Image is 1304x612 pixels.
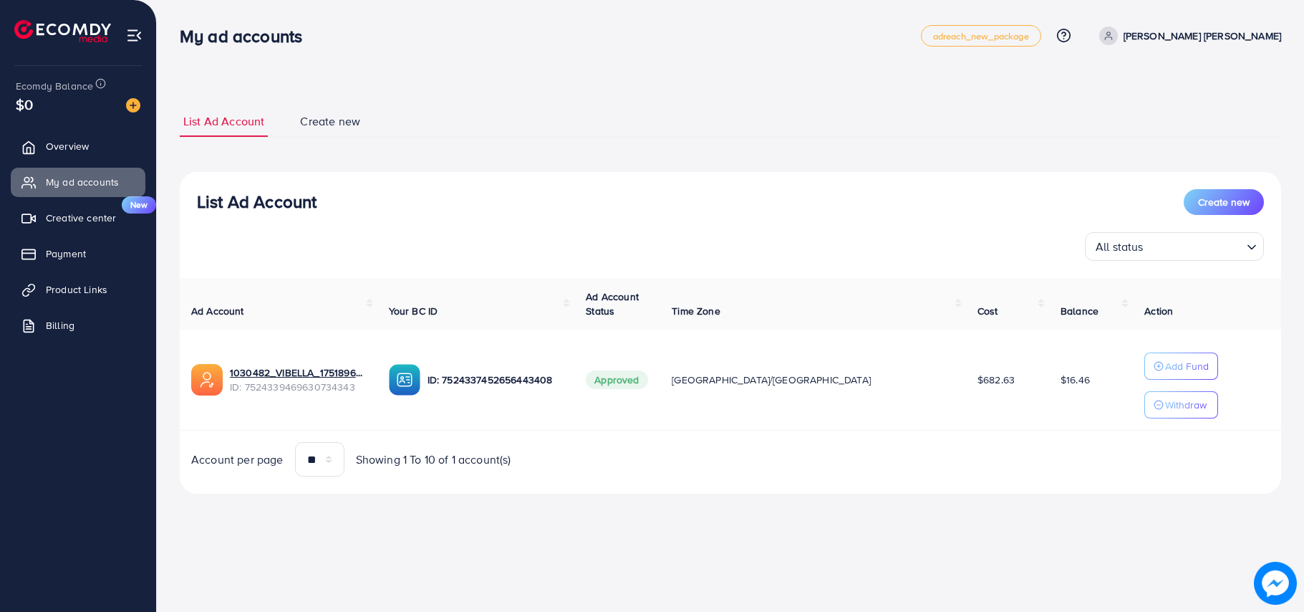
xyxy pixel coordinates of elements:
[977,373,1015,387] span: $682.63
[1165,358,1209,375] p: Add Fund
[16,94,33,115] span: $0
[11,311,145,340] a: Billing
[356,451,511,468] span: Showing 1 To 10 of 1 account(s)
[230,365,366,380] a: 1030482_VIBELLA_1751896853798
[1144,353,1218,380] button: Add Fund
[1085,232,1264,261] div: Search for option
[14,20,111,42] img: logo
[191,304,244,318] span: Ad Account
[300,113,360,130] span: Create new
[16,79,93,93] span: Ecomdy Balance
[1198,195,1250,209] span: Create new
[672,304,720,318] span: Time Zone
[46,139,89,153] span: Overview
[122,196,156,214] span: New
[1093,27,1281,45] a: [PERSON_NAME] [PERSON_NAME]
[977,304,998,318] span: Cost
[11,204,145,232] a: Creative centerNew
[126,98,140,113] img: image
[1061,373,1090,387] span: $16.46
[933,32,1029,41] span: adreach_new_package
[191,451,284,468] span: Account per page
[230,380,366,394] span: ID: 7524339469630734343
[672,373,871,387] span: [GEOGRAPHIC_DATA]/[GEOGRAPHIC_DATA]
[921,25,1041,47] a: adreach_new_package
[1061,304,1098,318] span: Balance
[180,26,314,47] h3: My ad accounts
[11,168,145,196] a: My ad accounts
[1255,563,1295,603] img: image
[586,290,639,318] span: Ad Account Status
[389,364,420,396] img: ic-ba-acc.ded83a64.svg
[1165,396,1207,413] p: Withdraw
[1144,304,1173,318] span: Action
[46,211,116,225] span: Creative center
[1148,234,1241,257] input: Search for option
[1144,391,1218,419] button: Withdraw
[183,113,264,130] span: List Ad Account
[586,370,647,389] span: Approved
[1093,236,1146,257] span: All status
[389,304,438,318] span: Your BC ID
[126,27,143,44] img: menu
[1124,27,1281,44] p: [PERSON_NAME] [PERSON_NAME]
[46,175,119,189] span: My ad accounts
[191,364,223,396] img: ic-ads-acc.e4c84228.svg
[11,239,145,268] a: Payment
[230,365,366,395] div: <span class='underline'>1030482_VIBELLA_1751896853798</span></br>7524339469630734343
[11,132,145,161] a: Overview
[1184,189,1264,215] button: Create new
[46,282,107,297] span: Product Links
[428,371,564,388] p: ID: 7524337452656443408
[46,318,74,333] span: Billing
[11,275,145,304] a: Product Links
[46,247,86,261] span: Payment
[197,191,317,212] h3: List Ad Account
